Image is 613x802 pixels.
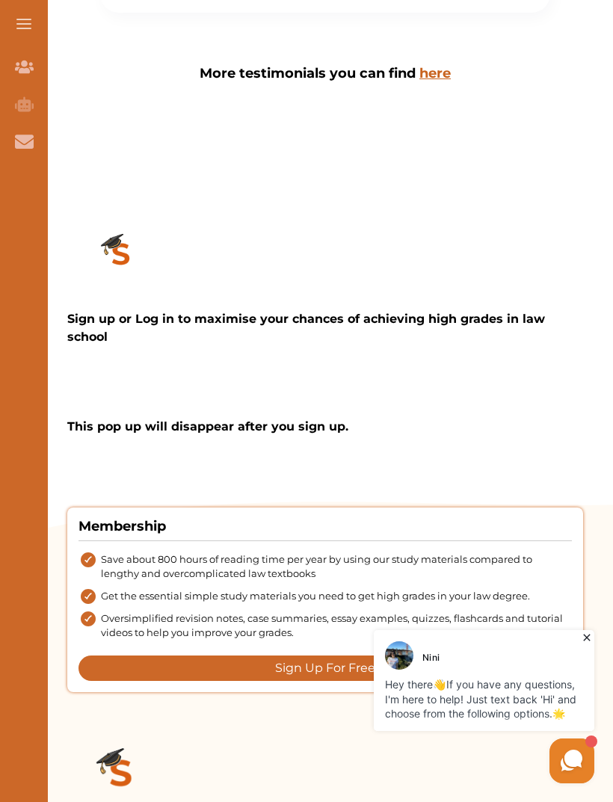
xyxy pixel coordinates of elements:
span: Get the essential simple study materials you need to get high grades in your law degree. [101,589,530,604]
a: here [419,65,451,81]
span: Oversimplified revision notes, case summaries, essay examples, quizzes, flashcards and tutorial v... [101,611,572,641]
span: Save about 800 hours of reading time per year by using our study materials compared to lengthy an... [101,552,572,582]
iframe: HelpCrunch [254,626,598,787]
p: This pop up will disappear after you sign up. [67,418,583,436]
img: study_small.d8df4b06.png [67,203,175,310]
h4: Membership [78,516,572,541]
button: Sign Up For Free [78,656,572,681]
p: More testimonials you can find [85,64,565,83]
p: Sign up or Log in to maximise your chances of achieving high grades in law school [67,310,583,346]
